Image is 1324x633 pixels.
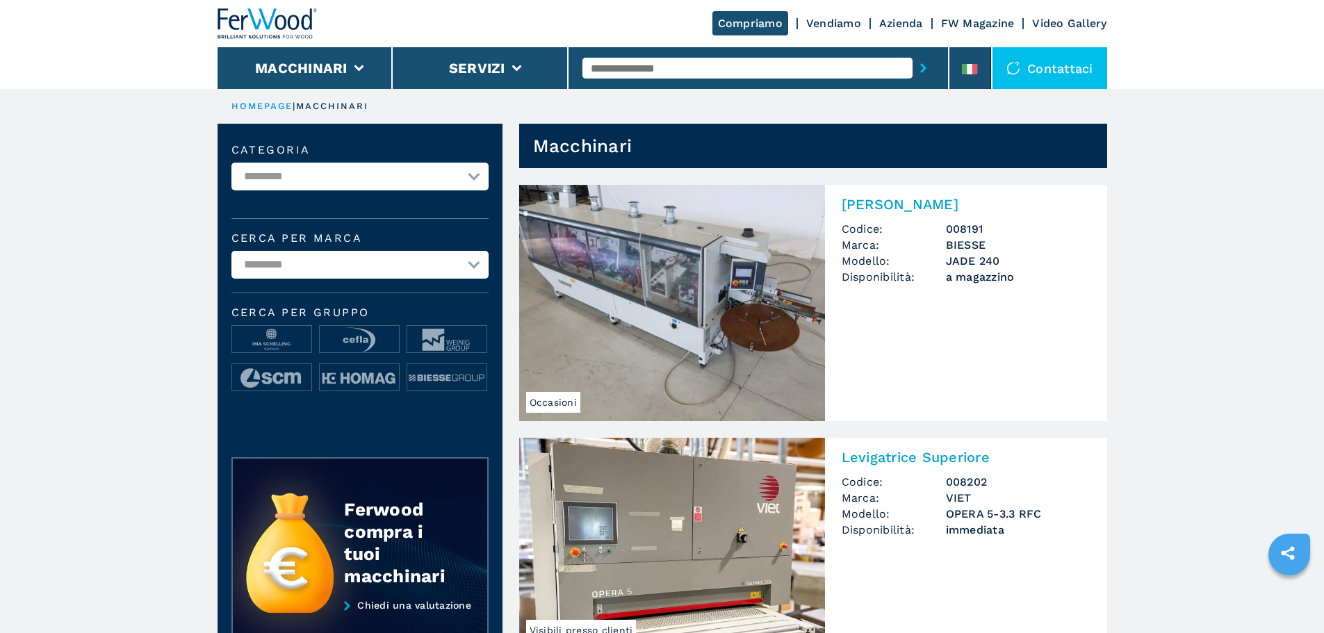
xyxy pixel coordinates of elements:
img: image [320,326,399,354]
span: Codice: [842,474,946,490]
h3: 008191 [946,221,1090,237]
p: macchinari [296,100,369,113]
img: image [232,364,311,392]
label: Cerca per marca [231,233,489,244]
div: Ferwood compra i tuoi macchinari [344,498,459,587]
a: FW Magazine [941,17,1015,30]
span: | [293,101,295,111]
img: image [232,326,311,354]
h3: JADE 240 [946,253,1090,269]
iframe: Chat [1265,570,1314,623]
a: Azienda [879,17,923,30]
img: image [407,326,487,354]
a: Video Gallery [1032,17,1106,30]
img: image [320,364,399,392]
span: Modello: [842,506,946,522]
span: immediata [946,522,1090,538]
h3: VIET [946,490,1090,506]
a: Bordatrice Singola BIESSE JADE 240Occasioni[PERSON_NAME]Codice:008191Marca:BIESSEModello:JADE 240... [519,185,1107,421]
a: sharethis [1270,536,1305,570]
img: Contattaci [1006,61,1020,75]
button: submit-button [913,52,934,84]
span: Marca: [842,490,946,506]
span: Disponibilità: [842,269,946,285]
h1: Macchinari [533,135,632,157]
h3: BIESSE [946,237,1090,253]
img: Ferwood [218,8,318,39]
span: Disponibilità: [842,522,946,538]
span: Occasioni [526,392,580,413]
label: Categoria [231,145,489,156]
a: Compriamo [712,11,788,35]
h2: Levigatrice Superiore [842,449,1090,466]
button: Macchinari [255,60,348,76]
span: Modello: [842,253,946,269]
h3: OPERA 5-3.3 RFC [946,506,1090,522]
div: Contattaci [992,47,1107,89]
h2: [PERSON_NAME] [842,196,1090,213]
a: HOMEPAGE [231,101,293,111]
h3: 008202 [946,474,1090,490]
button: Servizi [449,60,505,76]
span: a magazzino [946,269,1090,285]
img: image [407,364,487,392]
img: Bordatrice Singola BIESSE JADE 240 [519,185,825,421]
span: Codice: [842,221,946,237]
a: Vendiamo [806,17,861,30]
span: Cerca per Gruppo [231,307,489,318]
span: Marca: [842,237,946,253]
